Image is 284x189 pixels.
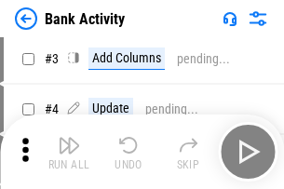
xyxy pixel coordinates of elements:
div: Add Columns [88,47,165,70]
img: Back [15,7,37,30]
div: pending... [177,52,230,66]
span: # 3 [45,51,59,66]
div: Bank Activity [45,10,125,28]
span: # 4 [45,101,59,116]
div: pending... [145,102,198,116]
div: Update [88,98,133,120]
img: Support [223,11,237,26]
img: Settings menu [247,7,269,30]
